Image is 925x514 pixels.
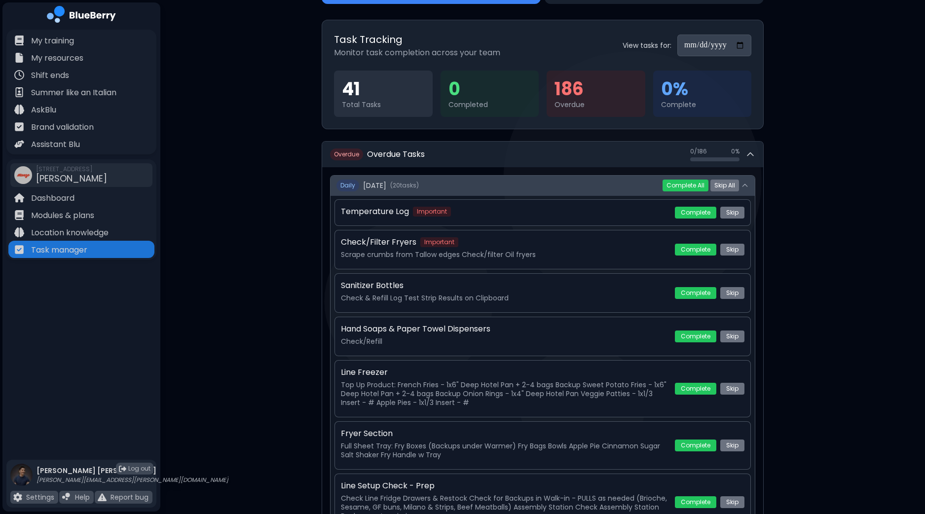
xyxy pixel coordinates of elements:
img: file icon [14,87,24,97]
img: file icon [14,36,24,45]
p: Full Sheet Tray: Fry Boxes (Backups under Warmer) Fry Bags Bowls Apple Pie Cinnamon Sugar Salt Sh... [341,441,669,459]
p: Report bug [111,493,148,502]
button: Complete [675,440,716,451]
div: 0 % [661,78,744,100]
div: Total Tasks [342,100,425,109]
p: Check & Refill Log Test Strip Results on Clipboard [341,294,669,302]
img: logout [119,465,126,473]
p: [PERSON_NAME] [PERSON_NAME] [37,466,228,475]
span: 0 % [731,147,740,155]
p: Line Setup Check - Prep [341,480,435,492]
h2: Overdue Tasks [367,148,425,160]
button: Complete [675,244,716,256]
button: Complete [675,207,716,219]
button: Skip [720,330,744,342]
img: file icon [14,105,24,114]
label: View tasks for: [623,41,671,50]
p: Hand Soaps & Paper Towel Dispensers [341,323,490,335]
p: My training [31,35,74,47]
div: 186 [555,78,637,100]
button: Skip [720,244,744,256]
span: 0 / 186 [690,147,707,155]
p: Modules & plans [31,210,94,221]
span: ( 20 task s ) [390,182,419,189]
button: Skip [720,496,744,508]
span: [PERSON_NAME] [36,172,107,184]
p: Shift ends [31,70,69,81]
button: Skip [720,383,744,395]
img: file icon [13,493,22,502]
img: file icon [14,245,24,255]
p: [PERSON_NAME][EMAIL_ADDRESS][PERSON_NAME][DOMAIN_NAME] [37,476,228,484]
img: file icon [14,193,24,203]
p: AskBlu [31,104,56,116]
p: Fryer Section [341,428,393,440]
button: Skip [720,207,744,219]
img: file icon [14,122,24,132]
button: Complete All [663,180,708,191]
div: Complete [661,100,744,109]
button: OverdueOverdue Tasks0/1860% [322,142,763,167]
button: Skip All [710,180,739,191]
p: Temperature Log [341,206,409,218]
span: Overdue [330,148,363,160]
button: Complete [675,383,716,395]
h2: Task Tracking [334,32,500,47]
p: Line Freezer [341,367,388,378]
img: file icon [14,227,24,237]
p: Assistant Blu [31,139,80,150]
img: profile photo [10,464,33,496]
img: file icon [14,53,24,63]
span: [STREET_ADDRESS] [36,165,107,173]
div: 0 [448,78,531,100]
span: Important [420,237,458,247]
button: Complete [675,287,716,299]
button: Complete [675,330,716,342]
span: Important [413,207,451,217]
button: Skip [720,287,744,299]
img: file icon [62,493,71,502]
div: Overdue [555,100,637,109]
img: company thumbnail [14,166,32,184]
p: Help [75,493,90,502]
p: Brand validation [31,121,94,133]
img: file icon [14,70,24,80]
span: [DATE] [363,181,386,190]
div: Completed [448,100,531,109]
p: My resources [31,52,83,64]
p: Check/Filter Fryers [341,236,416,248]
p: Scrape crumbs from Tallow edges Check/filter Oil fryers [341,250,669,259]
p: Check/Refill [341,337,669,346]
p: Task manager [31,244,87,256]
span: Log out [128,465,150,473]
p: Summer like an Italian [31,87,116,99]
img: file icon [14,139,24,149]
p: Top Up Product: French Fries - 1x6" Deep Hotel Pan + 2-4 bags Backup Sweet Potato Fries - 1x6" De... [341,380,669,407]
button: Daily[DATE](20tasks) [331,176,755,195]
p: Sanitizer Bottles [341,280,404,292]
img: file icon [98,493,107,502]
span: Daily [336,180,359,191]
p: Dashboard [31,192,74,204]
div: 41 [342,78,425,100]
img: company logo [47,6,116,26]
p: Settings [26,493,54,502]
button: Complete [675,496,716,508]
p: Monitor task completion across your team [334,47,500,59]
button: Skip [720,440,744,451]
img: file icon [14,210,24,220]
p: Location knowledge [31,227,109,239]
